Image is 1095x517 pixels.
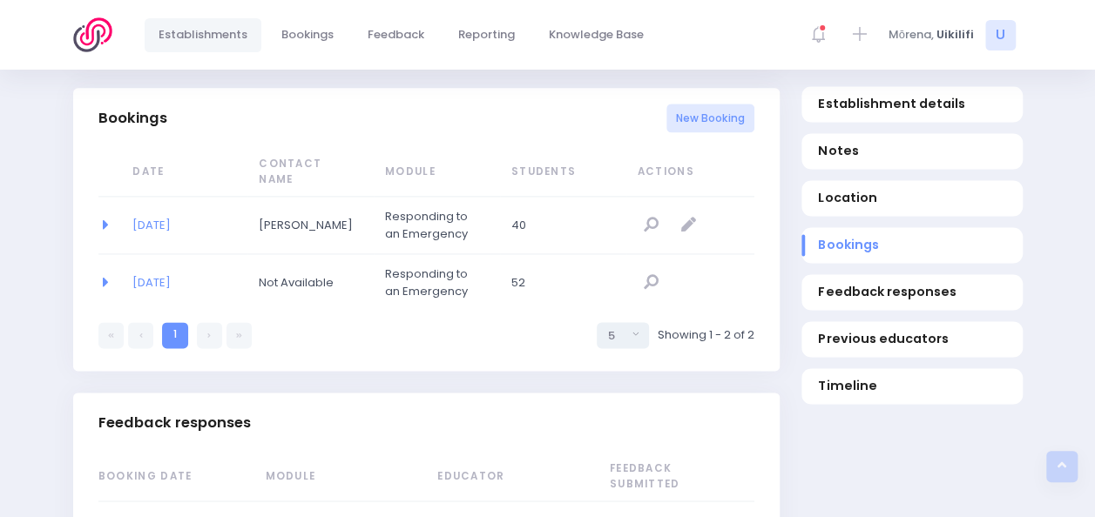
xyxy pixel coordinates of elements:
[259,217,355,234] span: [PERSON_NAME]
[281,26,334,44] span: Bookings
[444,18,530,52] a: Reporting
[385,208,481,242] span: Responding to an Emergency
[597,322,649,347] button: Select page size
[162,322,187,347] a: 1
[818,284,1005,302] span: Feedback responses
[159,26,247,44] span: Establishments
[638,164,747,180] span: Actions
[801,322,1023,358] a: Previous educators
[98,322,124,347] a: First
[818,143,1005,161] span: Notes
[936,26,974,44] span: Uikilifi
[98,414,251,432] h3: Feedback responses
[98,469,194,485] span: Booking Date
[500,197,626,254] td: 40
[145,18,262,52] a: Establishments
[385,265,481,299] span: Responding to an Emergency
[267,18,348,52] a: Bookings
[610,461,706,492] span: Feedback Submitted
[132,274,171,291] a: [DATE]
[374,197,500,254] td: Responding to an Emergency
[818,237,1005,255] span: Bookings
[511,274,607,292] span: 52
[801,181,1023,217] a: Location
[608,327,627,345] div: 5
[818,377,1005,395] span: Timeline
[226,322,252,347] a: Last
[259,157,355,187] span: Contact Name
[368,26,424,44] span: Feedback
[801,134,1023,170] a: Notes
[985,20,1016,50] span: U
[458,26,515,44] span: Reporting
[437,469,533,485] span: Educator
[638,211,666,240] a: View
[889,26,934,44] span: Mōrena,
[818,96,1005,114] span: Establishment details
[801,369,1023,405] a: Timeline
[374,254,500,311] td: Responding to an Emergency
[500,254,626,311] td: 52
[132,164,228,180] span: Date
[265,469,361,485] span: Module
[511,217,607,234] span: 40
[658,326,754,344] span: Showing 1 - 2 of 2
[638,269,666,298] a: View
[247,254,374,311] td: Not
[626,197,754,254] td: null
[73,17,123,52] img: Logo
[259,274,355,292] span: Not Available
[801,228,1023,264] a: Bookings
[385,164,481,180] span: Module
[801,87,1023,123] a: Establishment details
[801,275,1023,311] a: Feedback responses
[626,254,754,311] td: null
[818,330,1005,348] span: Previous educators
[121,254,247,311] td: 2016-05-18 01:00:00
[674,211,703,240] a: Edit
[818,190,1005,208] span: Location
[354,18,439,52] a: Feedback
[197,322,222,347] a: Next
[535,18,659,52] a: Knowledge Base
[121,197,247,254] td: 2025-08-27 13:30:00
[247,197,374,254] td: Caroline
[549,26,644,44] span: Knowledge Base
[132,217,171,233] a: [DATE]
[128,322,153,347] a: Previous
[511,164,607,180] span: Students
[98,110,167,127] h3: Bookings
[666,104,754,132] a: New Booking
